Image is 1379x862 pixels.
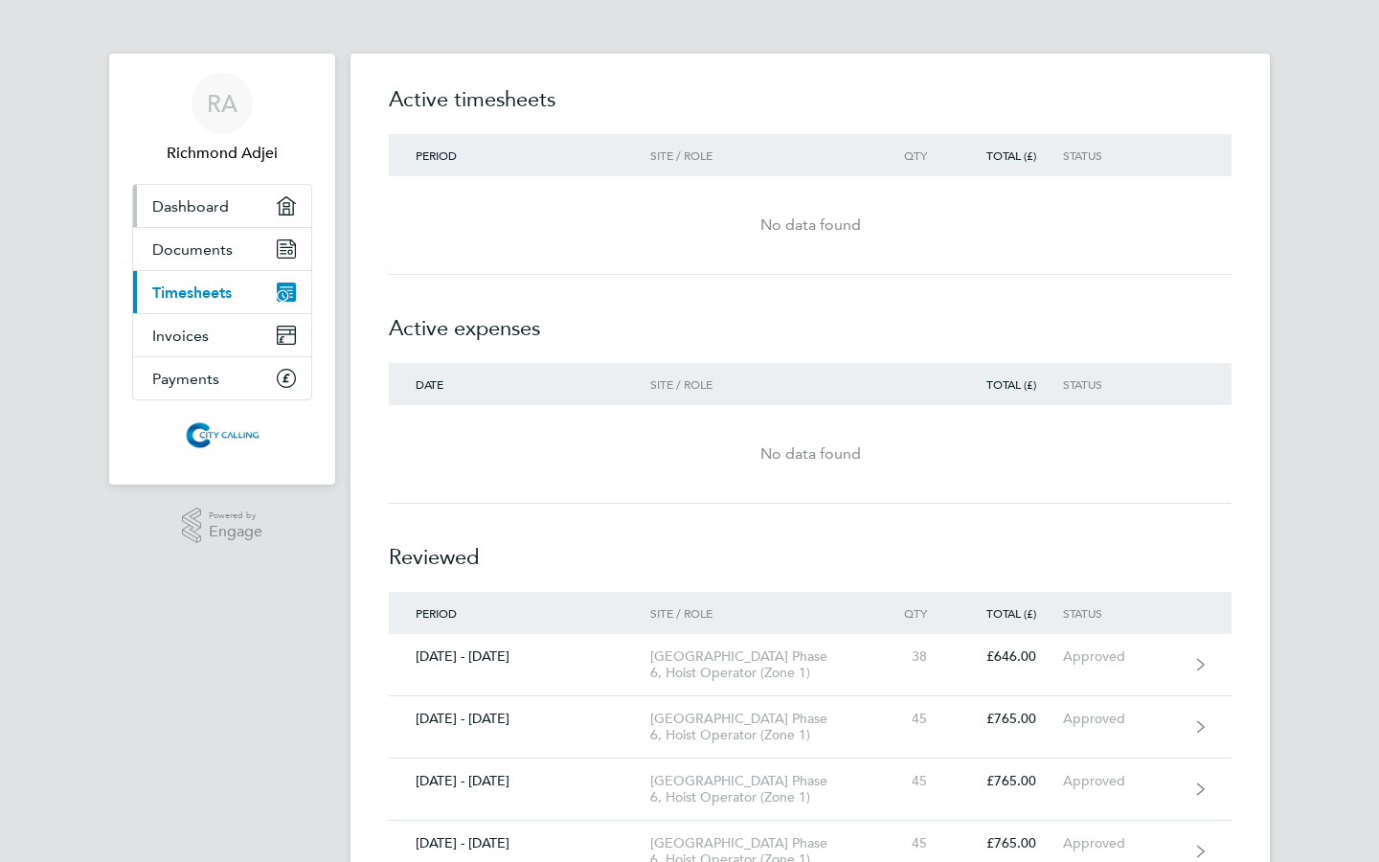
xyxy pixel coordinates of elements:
[650,711,870,743] div: [GEOGRAPHIC_DATA] Phase 6, Hoist Operator (Zone 1)
[1063,773,1181,789] div: Approved
[152,327,209,345] span: Invoices
[1063,606,1181,620] div: Status
[870,773,954,789] div: 45
[182,508,263,544] a: Powered byEngage
[650,773,870,805] div: [GEOGRAPHIC_DATA] Phase 6, Hoist Operator (Zone 1)
[133,314,311,356] a: Invoices
[209,508,262,524] span: Powered by
[954,606,1063,620] div: Total (£)
[954,773,1063,789] div: £765.00
[133,271,311,313] a: Timesheets
[954,377,1063,391] div: Total (£)
[209,524,262,540] span: Engage
[389,634,1232,696] a: [DATE] - [DATE][GEOGRAPHIC_DATA] Phase 6, Hoist Operator (Zone 1)38£646.00Approved
[1063,377,1181,391] div: Status
[152,284,232,302] span: Timesheets
[389,84,1232,134] h2: Active timesheets
[389,504,1232,592] h2: Reviewed
[870,606,954,620] div: Qty
[133,185,311,227] a: Dashboard
[207,91,237,116] span: RA
[954,148,1063,162] div: Total (£)
[389,214,1232,237] div: No data found
[954,711,1063,727] div: £765.00
[416,147,457,163] span: Period
[389,377,650,391] div: Date
[132,73,312,165] a: RARichmond Adjei
[1063,711,1181,727] div: Approved
[152,240,233,259] span: Documents
[1063,148,1181,162] div: Status
[389,835,650,851] div: [DATE] - [DATE]
[389,275,1232,363] h2: Active expenses
[650,606,870,620] div: Site / Role
[389,442,1232,465] div: No data found
[650,377,870,391] div: Site / Role
[132,142,312,165] span: Richmond Adjei
[650,148,870,162] div: Site / Role
[870,711,954,727] div: 45
[133,357,311,399] a: Payments
[181,420,263,450] img: citycalling-logo-retina.png
[650,648,870,681] div: [GEOGRAPHIC_DATA] Phase 6, Hoist Operator (Zone 1)
[870,648,954,665] div: 38
[109,54,335,485] nav: Main navigation
[133,228,311,270] a: Documents
[870,835,954,851] div: 45
[389,773,650,789] div: [DATE] - [DATE]
[1063,648,1181,665] div: Approved
[389,696,1232,759] a: [DATE] - [DATE][GEOGRAPHIC_DATA] Phase 6, Hoist Operator (Zone 1)45£765.00Approved
[152,197,229,215] span: Dashboard
[152,370,219,388] span: Payments
[1063,835,1181,851] div: Approved
[954,835,1063,851] div: £765.00
[416,605,457,621] span: Period
[870,148,954,162] div: Qty
[132,420,312,450] a: Go to home page
[389,648,650,665] div: [DATE] - [DATE]
[389,759,1232,821] a: [DATE] - [DATE][GEOGRAPHIC_DATA] Phase 6, Hoist Operator (Zone 1)45£765.00Approved
[954,648,1063,665] div: £646.00
[389,711,650,727] div: [DATE] - [DATE]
